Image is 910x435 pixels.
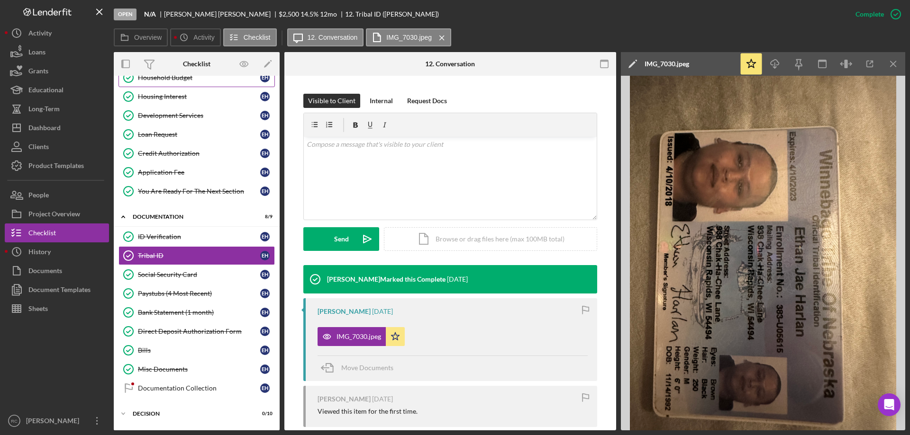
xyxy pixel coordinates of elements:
[260,364,270,374] div: E H
[118,303,275,322] a: Bank Statement (1 month)EH
[24,411,85,433] div: [PERSON_NAME]
[138,233,260,240] div: ID Verification
[28,204,80,226] div: Project Overview
[28,156,84,178] div: Product Templates
[341,364,393,372] span: Move Documents
[138,150,260,157] div: Credit Authorization
[118,87,275,106] a: Housing InterestEH
[28,261,62,283] div: Documents
[28,137,49,159] div: Clients
[28,80,64,102] div: Educational
[5,62,109,80] button: Grants
[28,280,91,302] div: Document Templates
[5,137,109,156] button: Clients
[621,76,905,430] img: Preview
[118,106,275,125] a: Development ServicesEH
[260,346,270,355] div: E H
[300,10,318,18] div: 14.5 %
[244,34,271,41] label: Checklist
[260,149,270,158] div: E H
[260,73,270,82] div: E H
[260,327,270,336] div: E H
[28,299,48,320] div: Sheets
[223,28,277,46] button: Checklist
[28,62,48,83] div: Grants
[138,384,260,392] div: Documentation Collection
[318,408,418,415] div: Viewed this item for the first time.
[303,94,360,108] button: Visible to Client
[425,60,475,68] div: 12. Conversation
[308,94,355,108] div: Visible to Client
[118,163,275,182] a: Application FeeEH
[28,186,49,207] div: People
[118,227,275,246] a: ID VerificationEH
[138,112,260,119] div: Development Services
[372,308,393,315] time: 2025-10-02 15:17
[365,94,398,108] button: Internal
[260,308,270,317] div: E H
[133,214,249,220] div: Documentation
[28,242,51,264] div: History
[114,28,168,46] button: Overview
[134,34,162,41] label: Overview
[5,156,109,175] button: Product Templates
[260,130,270,139] div: E H
[5,280,109,299] button: Document Templates
[407,94,447,108] div: Request Docs
[118,125,275,144] a: Loan RequestEH
[138,93,260,100] div: Housing Interest
[118,265,275,284] a: Social Security CardEH
[138,328,260,335] div: Direct Deposit Authorization Form
[878,393,901,416] div: Open Intercom Messenger
[334,227,349,251] div: Send
[28,118,61,140] div: Dashboard
[28,99,60,121] div: Long-Term
[5,80,109,99] a: Educational
[164,10,279,18] div: [PERSON_NAME] [PERSON_NAME]
[260,168,270,177] div: E H
[138,187,260,195] div: You Are Ready For The Next Section
[402,94,452,108] button: Request Docs
[5,223,109,242] button: Checklist
[118,182,275,201] a: You Are Ready For The Next SectionEH
[255,214,273,220] div: 8 / 9
[5,186,109,204] button: People
[303,227,379,251] button: Send
[345,10,439,18] div: 12. Tribal ID ([PERSON_NAME])
[118,379,275,398] a: Documentation CollectionEH
[138,365,260,373] div: Misc Documents
[5,242,109,261] a: History
[138,290,260,297] div: Paystubs (4 Most Recent)
[138,74,260,81] div: Household Budget
[327,275,446,283] div: [PERSON_NAME] Marked this Complete
[11,418,18,424] text: RC
[28,223,56,245] div: Checklist
[5,261,109,280] a: Documents
[183,60,210,68] div: Checklist
[5,24,109,43] a: Activity
[118,144,275,163] a: Credit AuthorizationEH
[114,9,136,20] div: Open
[260,111,270,120] div: E H
[846,5,905,24] button: Complete
[260,251,270,260] div: E H
[370,94,393,108] div: Internal
[118,322,275,341] a: Direct Deposit Authorization FormEH
[372,395,393,403] time: 2025-09-08 22:51
[133,411,249,417] div: Decision
[260,383,270,393] div: E H
[318,327,405,346] button: IMG_7030.jpeg
[5,99,109,118] a: Long-Term
[337,333,381,340] div: IMG_7030.jpeg
[5,411,109,430] button: RC[PERSON_NAME]
[5,118,109,137] button: Dashboard
[366,28,451,46] button: IMG_7030.jpeg
[28,43,45,64] div: Loans
[118,284,275,303] a: Paystubs (4 Most Recent)EH
[855,5,884,24] div: Complete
